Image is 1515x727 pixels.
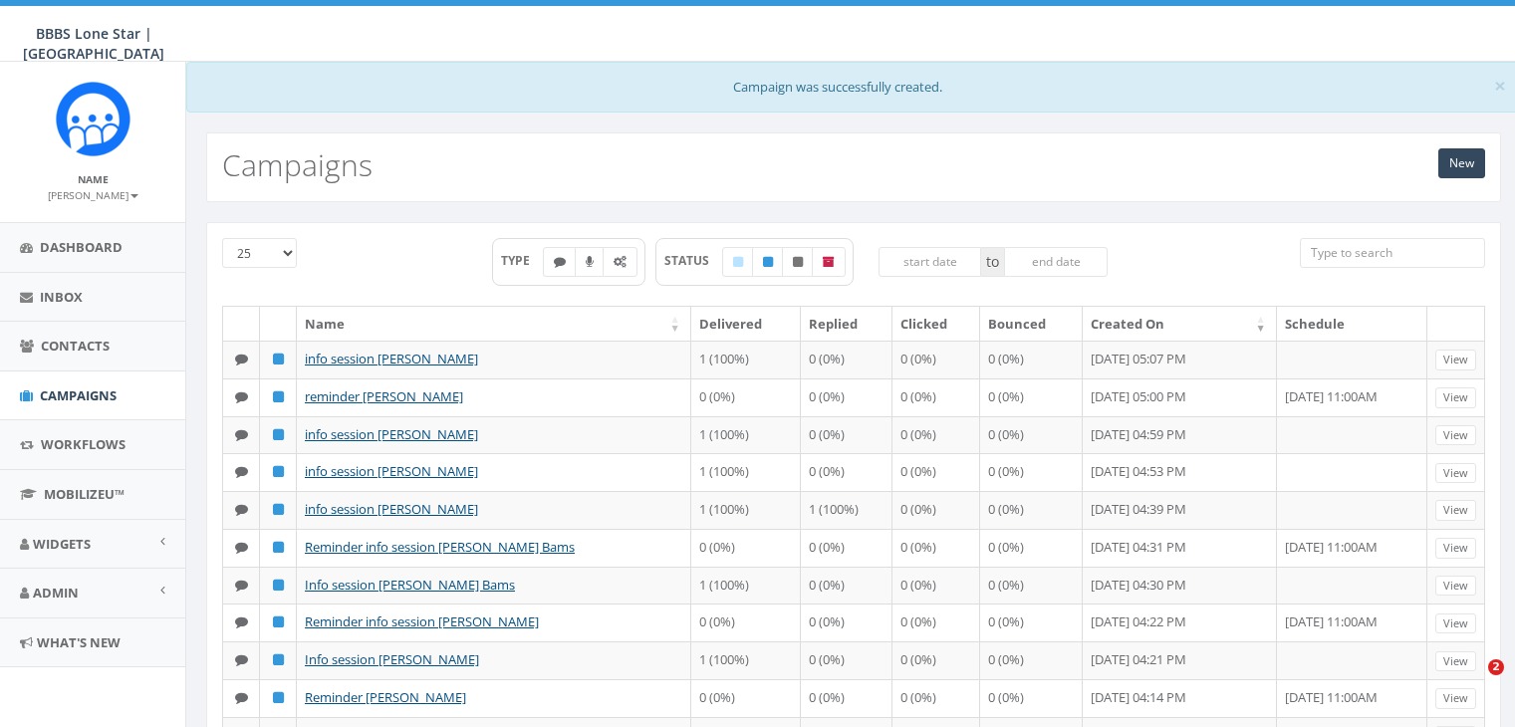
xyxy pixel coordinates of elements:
[1438,148,1485,178] a: New
[892,491,980,529] td: 0 (0%)
[305,462,478,480] a: info session [PERSON_NAME]
[40,288,83,306] span: Inbox
[235,390,248,403] i: Text SMS
[1083,453,1277,491] td: [DATE] 04:53 PM
[235,428,248,441] i: Text SMS
[554,256,566,268] i: Text SMS
[691,679,801,717] td: 0 (0%)
[691,641,801,679] td: 1 (100%)
[273,353,284,365] i: Published
[892,641,980,679] td: 0 (0%)
[1494,72,1506,100] span: ×
[235,691,248,704] i: Text SMS
[297,307,691,342] th: Name: activate to sort column ascending
[1435,688,1476,709] a: View
[691,567,801,605] td: 1 (100%)
[235,579,248,592] i: Text SMS
[273,465,284,478] i: Published
[801,529,892,567] td: 0 (0%)
[1083,679,1277,717] td: [DATE] 04:14 PM
[801,416,892,454] td: 0 (0%)
[1083,416,1277,454] td: [DATE] 04:59 PM
[892,378,980,416] td: 0 (0%)
[305,500,478,518] a: info session [PERSON_NAME]
[1435,425,1476,446] a: View
[691,529,801,567] td: 0 (0%)
[235,541,248,554] i: Text SMS
[892,307,980,342] th: Clicked
[892,604,980,641] td: 0 (0%)
[980,453,1083,491] td: 0 (0%)
[44,485,125,503] span: MobilizeU™
[1277,604,1427,641] td: [DATE] 11:00AM
[793,256,803,268] i: Unpublished
[40,238,123,256] span: Dashboard
[980,341,1083,378] td: 0 (0%)
[752,247,784,277] label: Published
[980,604,1083,641] td: 0 (0%)
[273,691,284,704] i: Published
[892,341,980,378] td: 0 (0%)
[980,416,1083,454] td: 0 (0%)
[586,256,594,268] i: Ringless Voice Mail
[801,567,892,605] td: 0 (0%)
[801,491,892,529] td: 1 (100%)
[543,247,577,277] label: Text SMS
[78,172,109,186] small: Name
[1494,76,1506,97] button: Close
[801,679,892,717] td: 0 (0%)
[501,252,544,269] span: TYPE
[1435,500,1476,521] a: View
[1277,529,1427,567] td: [DATE] 11:00AM
[235,465,248,478] i: Text SMS
[1083,529,1277,567] td: [DATE] 04:31 PM
[273,390,284,403] i: Published
[305,576,515,594] a: Info session [PERSON_NAME] Bams
[801,341,892,378] td: 0 (0%)
[273,503,284,516] i: Published
[41,435,126,453] span: Workflows
[691,453,801,491] td: 1 (100%)
[980,491,1083,529] td: 0 (0%)
[33,535,91,553] span: Widgets
[1083,491,1277,529] td: [DATE] 04:39 PM
[691,604,801,641] td: 0 (0%)
[892,453,980,491] td: 0 (0%)
[691,307,801,342] th: Delivered
[801,604,892,641] td: 0 (0%)
[691,341,801,378] td: 1 (100%)
[305,350,478,367] a: info session [PERSON_NAME]
[235,503,248,516] i: Text SMS
[273,428,284,441] i: Published
[575,247,605,277] label: Ringless Voice Mail
[981,247,1004,277] span: to
[1488,659,1504,675] span: 2
[1083,641,1277,679] td: [DATE] 04:21 PM
[1435,387,1476,408] a: View
[23,24,164,63] span: BBBS Lone Star | [GEOGRAPHIC_DATA]
[273,579,284,592] i: Published
[1277,378,1427,416] td: [DATE] 11:00AM
[980,529,1083,567] td: 0 (0%)
[235,353,248,365] i: Text SMS
[305,650,479,668] a: Info session [PERSON_NAME]
[722,247,754,277] label: Draft
[56,82,130,156] img: Rally_Corp_Icon.png
[892,529,980,567] td: 0 (0%)
[879,247,982,277] input: start date
[782,247,814,277] label: Unpublished
[980,307,1083,342] th: Bounced
[1083,341,1277,378] td: [DATE] 05:07 PM
[40,386,117,404] span: Campaigns
[1435,538,1476,559] a: View
[1435,350,1476,370] a: View
[614,256,627,268] i: Automated Message
[892,567,980,605] td: 0 (0%)
[1083,307,1277,342] th: Created On: activate to sort column ascending
[812,247,846,277] label: Archived
[305,612,539,630] a: Reminder info session [PERSON_NAME]
[892,416,980,454] td: 0 (0%)
[305,688,466,706] a: Reminder [PERSON_NAME]
[691,378,801,416] td: 0 (0%)
[892,679,980,717] td: 0 (0%)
